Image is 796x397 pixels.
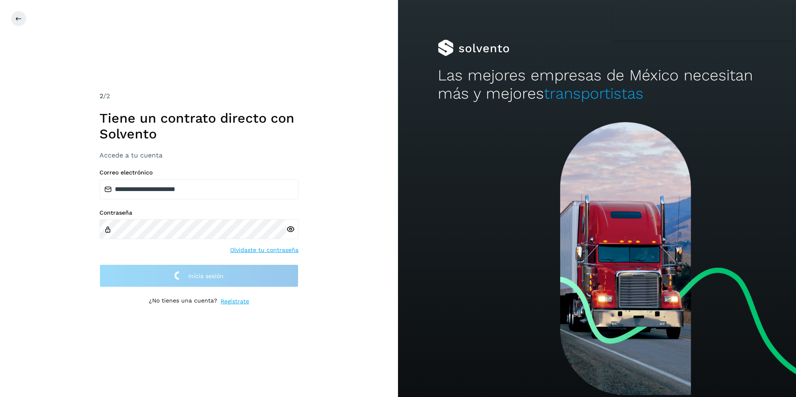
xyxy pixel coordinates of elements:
h3: Accede a tu cuenta [99,151,298,159]
label: Contraseña [99,209,298,216]
span: transportistas [544,85,643,102]
span: 2 [99,92,103,100]
button: Inicia sesión [99,264,298,287]
h1: Tiene un contrato directo con Solvento [99,110,298,142]
label: Correo electrónico [99,169,298,176]
span: Inicia sesión [188,273,223,279]
a: Olvidaste tu contraseña [230,246,298,254]
h2: Las mejores empresas de México necesitan más y mejores [438,66,756,103]
a: Regístrate [221,297,249,306]
p: ¿No tienes una cuenta? [149,297,217,306]
div: /2 [99,91,298,101]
